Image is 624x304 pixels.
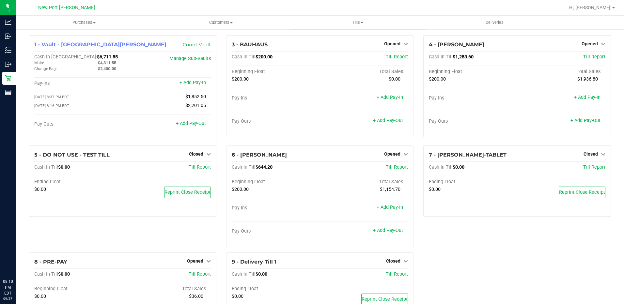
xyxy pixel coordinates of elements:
span: 1 - Vault - [GEOGRAPHIC_DATA][PERSON_NAME] [34,41,166,48]
span: $200.00 [232,76,249,82]
span: $1,253.60 [453,54,474,60]
span: $2,400.00 [98,66,116,71]
a: + Add Pay-In [377,205,403,210]
div: Beginning Float [232,69,320,75]
div: Total Sales [517,69,605,75]
span: 7 - [PERSON_NAME]-TABLET [429,152,507,158]
span: Cash In Till [34,271,58,277]
div: Pay-Ins [232,95,320,101]
div: Beginning Float [232,179,320,185]
div: Pay-Ins [232,205,320,211]
span: Opened [582,41,598,46]
div: Ending Float [232,286,320,292]
span: Cash In Till [232,271,256,277]
span: Reprint Close Receipt [559,190,605,195]
p: 09/27 [3,296,13,301]
a: Till Report [189,271,211,277]
span: Closed [189,151,203,157]
div: Pay-Ins [429,95,517,101]
inline-svg: Inbound [5,33,11,39]
div: Pay-Outs [429,118,517,124]
inline-svg: Analytics [5,19,11,25]
a: Till Report [583,164,605,170]
a: Till Report [386,54,408,60]
span: Cash In Till [34,164,58,170]
span: [DATE] 8:37 PM EDT [34,95,69,99]
span: Cash In Till [429,164,453,170]
inline-svg: Reports [5,89,11,96]
span: 8 - PRE-PAY [34,259,67,265]
a: Till Report [386,271,408,277]
a: Till Report [189,164,211,170]
span: Hi, [PERSON_NAME]! [569,5,612,10]
span: 5 - DO NOT USE - TEST TILL [34,152,110,158]
span: Closed [386,258,400,264]
inline-svg: Retail [5,75,11,82]
div: Beginning Float [429,69,517,75]
a: + Add Pay-In [179,80,206,85]
span: $36.00 [189,294,203,299]
span: 4 - [PERSON_NAME] [429,41,484,48]
div: Pay-Ins [34,81,122,86]
span: $0.00 [453,164,464,170]
a: Count Vault [183,42,211,48]
a: Till Report [386,164,408,170]
div: Total Sales [320,179,408,185]
span: $0.00 [34,187,46,192]
span: Opened [187,258,203,264]
span: Change Bag: [34,67,57,71]
span: $200.00 [232,187,249,192]
span: $2,201.05 [185,103,206,108]
span: Customers [153,20,289,25]
span: $644.20 [256,164,273,170]
span: $4,311.55 [98,60,116,65]
div: Total Sales [320,69,408,75]
inline-svg: Inventory [5,47,11,53]
span: $0.00 [256,271,267,277]
span: $0.00 [429,187,441,192]
span: Cash In Till [429,54,453,60]
span: Main: [34,61,44,65]
span: 6 - [PERSON_NAME] [232,152,287,158]
span: $6,711.55 [97,54,118,60]
span: Opened [384,41,400,46]
div: Beginning Float [34,286,122,292]
a: Manage Sub-Vaults [169,56,211,61]
span: $0.00 [34,294,46,299]
span: $200.00 [429,76,446,82]
a: + Add Pay-Out [570,118,601,123]
div: Pay-Outs [34,121,122,127]
a: + Add Pay-Out [176,121,206,126]
span: Reprint Close Receipt [164,190,211,195]
span: 9 - Delivery Till 1 [232,259,276,265]
span: Cash In Till [232,54,256,60]
span: Tills [290,20,426,25]
a: + Add Pay-In [377,95,403,100]
a: Tills [289,16,426,29]
span: Deliveries [477,20,512,25]
span: Opened [384,151,400,157]
a: Purchases [16,16,152,29]
span: $0.00 [58,271,70,277]
a: Deliveries [426,16,563,29]
button: Reprint Close Receipt [559,187,605,198]
span: Cash In [GEOGRAPHIC_DATA]: [34,54,97,60]
span: $0.00 [58,164,70,170]
span: [DATE] 8:16 PM EDT [34,103,69,108]
div: Ending Float [34,179,122,185]
span: $0.00 [232,294,243,299]
a: Till Report [583,54,605,60]
span: Purchases [16,20,152,25]
span: 3 - BAUHAUS [232,41,268,48]
a: + Add Pay-In [574,95,601,100]
span: $1,852.50 [185,94,206,99]
span: New Port [PERSON_NAME] [38,5,95,10]
span: Closed [584,151,598,157]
